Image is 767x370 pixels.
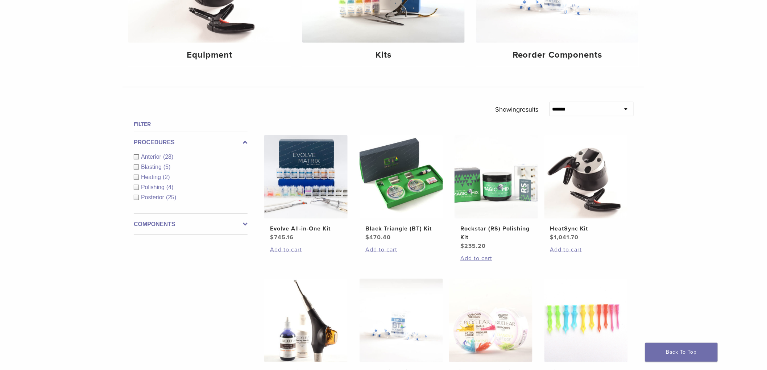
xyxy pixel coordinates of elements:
a: Back To Top [645,343,718,362]
a: Evolve All-in-One KitEvolve All-in-One Kit $745.16 [264,135,348,242]
span: $ [365,234,369,241]
bdi: 745.16 [270,234,294,241]
a: Add to cart: “Evolve All-in-One Kit” [270,245,342,254]
h4: Kits [308,49,459,62]
span: $ [270,234,274,241]
span: $ [550,234,554,241]
img: Black Triangle (BT) Kit [360,135,443,219]
a: Rockstar (RS) Polishing KitRockstar (RS) Polishing Kit $235.20 [454,135,539,250]
span: Polishing [141,184,166,190]
p: Showing results [496,102,539,117]
img: Diamond Wedge and Long Diamond Wedge [544,279,628,362]
span: (2) [163,174,170,180]
h2: Rockstar (RS) Polishing Kit [460,224,532,242]
bdi: 1,041.70 [550,234,579,241]
span: (4) [166,184,174,190]
span: Heating [141,174,163,180]
img: Blaster Kit [264,279,348,362]
span: Posterior [141,194,166,200]
h4: Reorder Components [482,49,633,62]
a: HeatSync KitHeatSync Kit $1,041.70 [544,135,629,242]
h4: Filter [134,120,248,129]
a: Add to cart: “Black Triangle (BT) Kit” [365,245,437,254]
bdi: 470.40 [365,234,391,241]
label: Components [134,220,248,229]
img: HeatSync Kit [544,135,628,219]
span: $ [460,242,464,250]
span: Anterior [141,154,163,160]
img: Rockstar (RS) Polishing Kit [455,135,538,219]
h4: Equipment [134,49,285,62]
a: Add to cart: “Rockstar (RS) Polishing Kit” [460,254,532,263]
h2: Evolve All-in-One Kit [270,224,342,233]
span: (5) [163,164,171,170]
span: Blasting [141,164,163,170]
img: Evolve All-in-One Kit [264,135,348,219]
h2: HeatSync Kit [550,224,622,233]
span: (25) [166,194,176,200]
h2: Black Triangle (BT) Kit [365,224,437,233]
a: Black Triangle (BT) KitBlack Triangle (BT) Kit $470.40 [359,135,444,242]
label: Procedures [134,138,248,147]
bdi: 235.20 [460,242,486,250]
img: Diamond Wedge Kits [449,279,532,362]
img: BT Matrix Series [360,279,443,362]
a: Add to cart: “HeatSync Kit” [550,245,622,254]
span: (28) [163,154,173,160]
